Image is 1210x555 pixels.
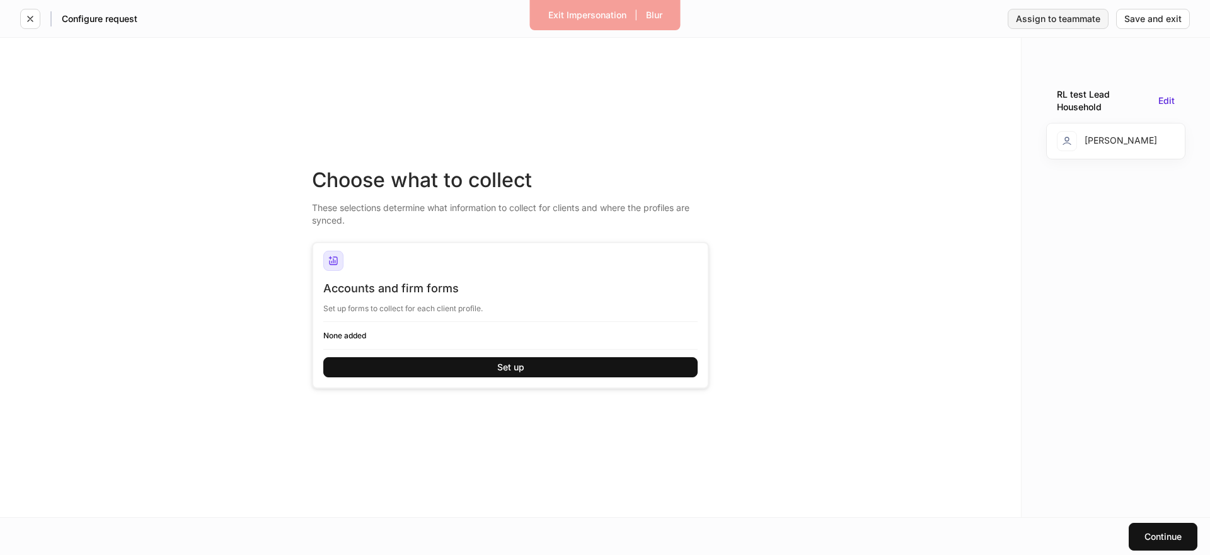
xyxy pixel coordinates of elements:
[312,166,709,194] div: Choose what to collect
[1124,14,1182,23] div: Save and exit
[323,281,698,296] div: Accounts and firm forms
[1057,131,1157,151] div: [PERSON_NAME]
[497,363,524,372] div: Set up
[323,357,698,377] button: Set up
[1008,9,1109,29] button: Assign to teammate
[323,296,698,314] div: Set up forms to collect for each client profile.
[1057,88,1153,113] div: RL test Lead Household
[1116,9,1190,29] button: Save and exit
[548,11,626,20] div: Exit Impersonation
[323,329,698,341] h6: None added
[1129,523,1197,551] button: Continue
[646,11,662,20] div: Blur
[638,5,671,25] button: Blur
[1144,532,1182,541] div: Continue
[1158,96,1175,105] button: Edit
[1016,14,1100,23] div: Assign to teammate
[62,13,137,25] h5: Configure request
[540,5,635,25] button: Exit Impersonation
[312,194,709,227] div: These selections determine what information to collect for clients and where the profiles are syn...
